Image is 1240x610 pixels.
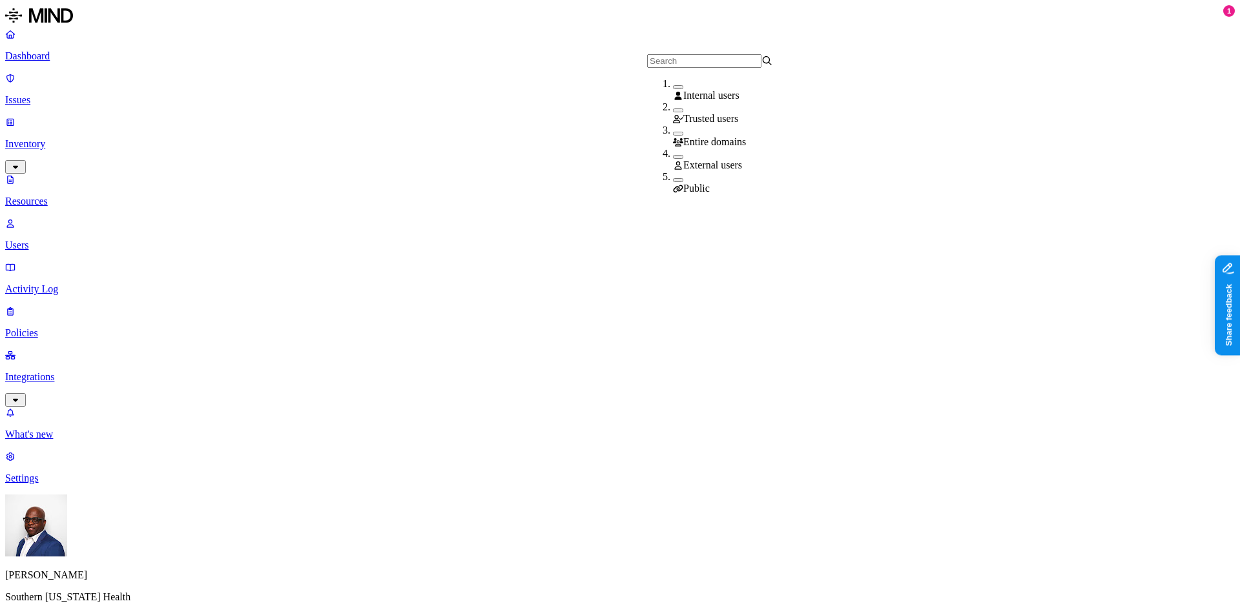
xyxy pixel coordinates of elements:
img: Gregory Thomas [5,494,67,556]
a: Integrations [5,349,1235,405]
span: External users [683,159,742,170]
p: Integrations [5,371,1235,383]
a: Activity Log [5,261,1235,295]
input: Search [647,54,761,68]
a: Dashboard [5,28,1235,62]
a: Inventory [5,116,1235,172]
span: Entire domains [683,136,746,147]
p: Dashboard [5,50,1235,62]
span: Internal users [683,90,739,101]
p: Issues [5,94,1235,106]
a: Policies [5,305,1235,339]
p: Southern [US_STATE] Health [5,591,1235,603]
img: MIND [5,5,73,26]
p: Resources [5,196,1235,207]
a: Issues [5,72,1235,106]
p: Activity Log [5,283,1235,295]
a: Resources [5,174,1235,207]
a: Users [5,218,1235,251]
a: MIND [5,5,1235,28]
p: Users [5,239,1235,251]
p: Settings [5,473,1235,484]
span: Trusted users [683,113,738,124]
div: 1 [1223,5,1235,17]
p: What's new [5,429,1235,440]
a: Settings [5,451,1235,484]
span: Public [683,183,710,194]
a: What's new [5,407,1235,440]
p: Policies [5,327,1235,339]
p: Inventory [5,138,1235,150]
